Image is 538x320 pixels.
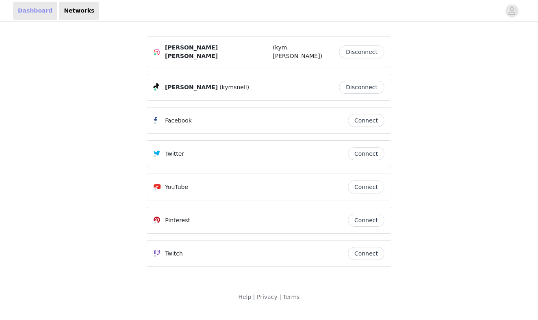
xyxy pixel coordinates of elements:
p: Twitch [165,249,183,258]
p: Pinterest [165,216,190,225]
p: Facebook [165,116,192,125]
p: YouTube [165,183,188,191]
span: [PERSON_NAME] [PERSON_NAME] [165,43,271,60]
button: Connect [348,147,384,160]
a: Help [238,294,251,300]
button: Connect [348,114,384,127]
button: Connect [348,180,384,193]
a: Terms [283,294,299,300]
a: Dashboard [13,2,57,20]
span: [PERSON_NAME] [165,83,218,92]
a: Networks [59,2,99,20]
button: Disconnect [339,81,384,94]
span: | [253,294,255,300]
button: Connect [348,214,384,227]
a: Privacy [257,294,278,300]
button: Disconnect [339,45,384,58]
span: | [279,294,281,300]
p: Twitter [165,150,184,158]
div: avatar [508,4,516,17]
button: Connect [348,247,384,260]
img: Instagram Icon [154,49,160,56]
span: (kymsnell) [219,83,249,92]
span: (kym.[PERSON_NAME]) [273,43,337,60]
